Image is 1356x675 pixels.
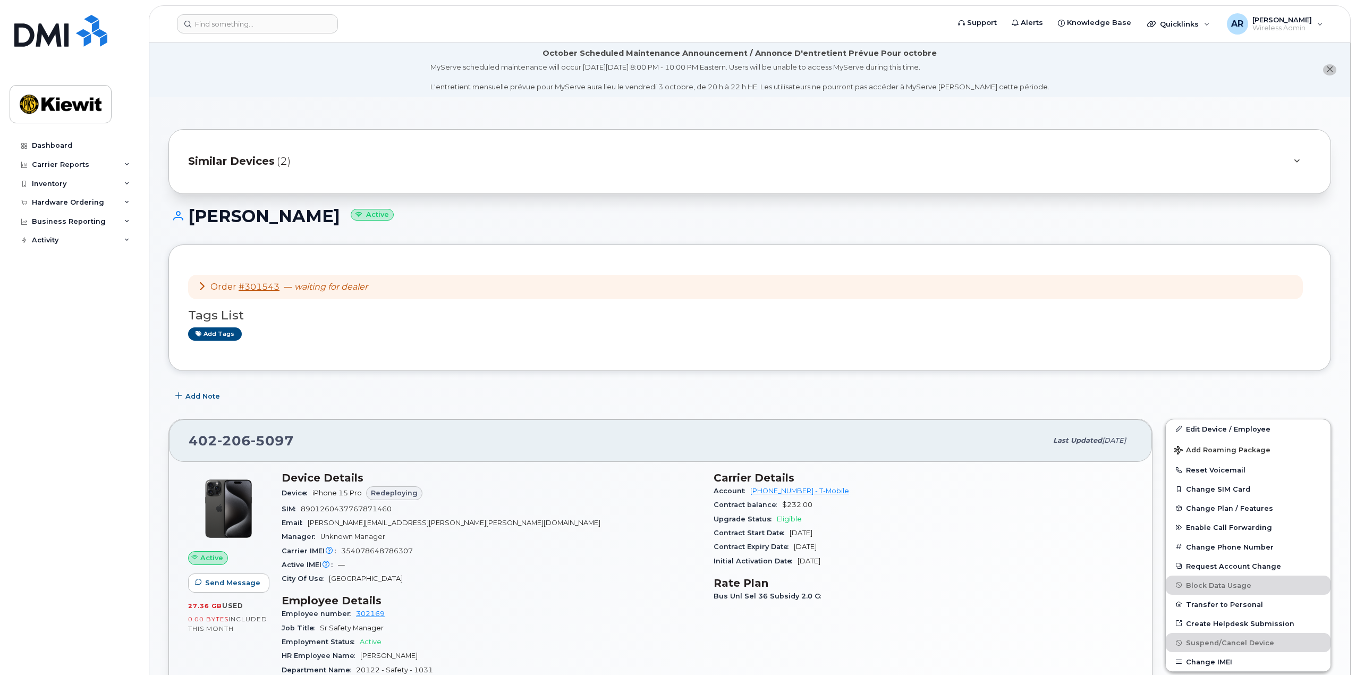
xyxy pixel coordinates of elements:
button: Send Message [188,573,269,593]
span: (2) [277,154,291,169]
h3: Carrier Details [714,471,1133,484]
span: Send Message [205,578,260,588]
span: 8901260437767871460 [301,505,392,513]
button: Transfer to Personal [1166,595,1330,614]
span: Contract Expiry Date [714,543,794,551]
button: Reset Voicemail [1166,460,1330,479]
span: 0.00 Bytes [188,615,228,623]
span: Email [282,519,308,527]
span: Add Note [185,391,220,401]
span: 27.36 GB [188,602,222,610]
span: — [338,561,345,569]
span: [GEOGRAPHIC_DATA] [329,575,403,583]
span: [PERSON_NAME][EMAIL_ADDRESS][PERSON_NAME][PERSON_NAME][DOMAIN_NAME] [308,519,600,527]
span: Unknown Manager [320,533,385,541]
span: Last updated [1053,436,1102,444]
span: 5097 [251,433,294,449]
span: 206 [217,433,251,449]
span: Carrier IMEI [282,547,341,555]
span: Similar Devices [188,154,275,169]
span: 20122 - Safety - 1031 [356,666,433,674]
span: Sr Safety Manager [320,624,384,632]
span: Manager [282,533,320,541]
span: Active [200,553,223,563]
span: [DATE] [1102,436,1126,444]
div: MyServe scheduled maintenance will occur [DATE][DATE] 8:00 PM - 10:00 PM Eastern. Users will be u... [430,62,1049,92]
button: Change SIM Card [1166,479,1330,499]
span: Upgrade Status [714,515,777,523]
button: Change Phone Number [1166,537,1330,556]
h3: Employee Details [282,594,701,607]
span: Job Title [282,624,320,632]
iframe: Messenger Launcher [1310,629,1348,667]
a: Add tags [188,327,242,341]
span: Bus Unl Sel 36 Subsidy 2.0 G [714,592,826,600]
button: Change IMEI [1166,652,1330,671]
span: Initial Activation Date [714,557,798,565]
a: Edit Device / Employee [1166,419,1330,438]
span: Redeploying [371,488,418,498]
span: [PERSON_NAME] [360,652,418,660]
div: October Scheduled Maintenance Announcement / Annonce D'entretient Prévue Pour octobre [543,48,937,59]
h3: Rate Plan [714,577,1133,589]
a: #301543 [239,282,279,292]
a: Create Helpdesk Submission [1166,614,1330,633]
span: used [222,602,243,610]
span: Department Name [282,666,356,674]
h3: Device Details [282,471,701,484]
button: Enable Call Forwarding [1166,518,1330,537]
img: iPhone_15_Pro_Black.png [197,477,260,541]
span: [DATE] [794,543,817,551]
a: [PHONE_NUMBER] - T-Mobile [750,487,849,495]
span: Enable Call Forwarding [1186,524,1272,531]
button: close notification [1323,64,1336,75]
span: — [284,282,368,292]
span: Order [210,282,236,292]
a: 302169 [356,610,385,618]
span: Change Plan / Features [1186,504,1273,512]
span: $232.00 [782,501,812,509]
span: Contract balance [714,501,782,509]
button: Suspend/Cancel Device [1166,633,1330,652]
span: [DATE] [790,529,812,537]
span: Account [714,487,750,495]
em: waiting for dealer [294,282,368,292]
span: Active [360,638,382,646]
span: Eligible [777,515,802,523]
span: Device [282,489,312,497]
button: Block Data Usage [1166,576,1330,595]
span: Employee number [282,610,356,618]
button: Add Note [168,387,229,406]
button: Add Roaming Package [1166,438,1330,460]
span: iPhone 15 Pro [312,489,362,497]
span: 354078648786307 [341,547,413,555]
span: Add Roaming Package [1174,446,1270,456]
span: Suspend/Cancel Device [1186,639,1274,647]
button: Request Account Change [1166,556,1330,576]
button: Change Plan / Features [1166,499,1330,518]
span: Active IMEI [282,561,338,569]
span: Contract Start Date [714,529,790,537]
span: SIM [282,505,301,513]
small: Active [351,209,394,221]
h3: Tags List [188,309,1311,322]
span: [DATE] [798,557,820,565]
span: City Of Use [282,575,329,583]
span: Employment Status [282,638,360,646]
span: HR Employee Name [282,652,360,660]
h1: [PERSON_NAME] [168,207,1331,225]
span: 402 [189,433,294,449]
